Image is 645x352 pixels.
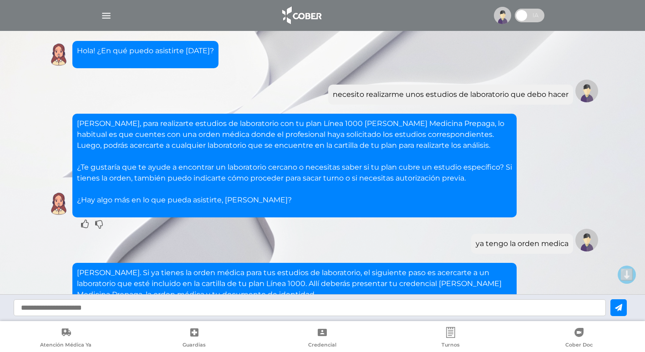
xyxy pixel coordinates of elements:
img: logo_cober_home-white.png [277,5,325,26]
span: Atención Médica Ya [40,342,91,350]
a: Turnos [386,327,515,350]
img: Cober IA [47,43,70,66]
button: ⬇️ [618,266,636,284]
img: Tu imagen [575,229,598,251]
a: Guardias [130,327,259,350]
span: Turnos [442,342,460,350]
p: Hola! ¿En qué puedo asistirte [DATE]? [77,45,214,56]
div: necesito realizarme unos estudios de laboratorio que debo hacer [333,89,569,100]
span: Cober Doc [565,342,593,350]
a: Cober Doc [515,327,643,350]
div: ya tengo la orden medica [476,238,569,249]
span: Credencial [308,342,336,350]
img: Cober IA [47,192,70,215]
a: Atención Médica Ya [2,327,130,350]
img: Tu imagen [575,80,598,102]
p: [PERSON_NAME], para realizarte estudios de laboratorio con tu plan Línea 1000 [PERSON_NAME] Medic... [77,118,512,206]
img: profile-placeholder.svg [494,7,511,24]
img: Cober_menu-lines-white.svg [101,10,112,21]
span: Guardias [183,342,206,350]
a: Credencial [259,327,387,350]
